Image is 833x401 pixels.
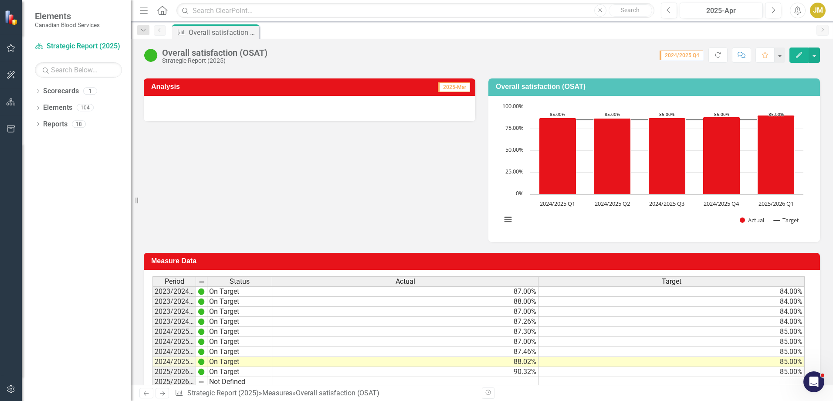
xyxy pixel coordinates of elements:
[77,104,94,112] div: 104
[207,367,272,377] td: On Target
[609,4,652,17] button: Search
[35,21,100,28] small: Canadian Blood Services
[207,307,272,317] td: On Target
[659,111,674,117] text: 85.00%
[152,337,196,347] td: 2024/2025 Q2
[162,58,268,64] div: Strategic Report (2025)
[539,115,795,194] g: Actual, series 1 of 2. Bar series with 5 bars.
[272,307,538,317] td: 87.00%
[152,327,196,337] td: 2024/2025 Q1
[152,357,196,367] td: 2024/2025 Q4
[538,286,805,297] td: 84.00%
[497,102,808,233] svg: Interactive chart
[272,347,538,357] td: 87.46%
[43,119,68,129] a: Reports
[198,348,205,355] img: IjK2lU6JAAAAAElFTkSuQmCC
[538,337,805,347] td: 85.00%
[497,102,811,233] div: Chart. Highcharts interactive chart.
[649,118,686,194] path: 2024/2025 Q3, 87.46. Actual.
[538,307,805,317] td: 84.00%
[165,278,184,285] span: Period
[152,377,196,387] td: 2025/2026 Q2
[151,257,816,265] h3: Measure Data
[4,10,20,25] img: ClearPoint Strategy
[152,286,196,297] td: 2023/2024 Q1
[740,216,764,224] button: Show Actual
[550,111,565,117] text: 85.00%
[538,297,805,307] td: 84.00%
[516,189,524,197] text: 0%
[176,3,654,18] input: Search ClearPoint...
[152,307,196,317] td: 2023/2024 Q3
[758,115,795,194] path: 2025/2026 Q1, 90.32. Actual.
[662,278,681,285] span: Target
[396,278,415,285] span: Actual
[198,288,205,295] img: IjK2lU6JAAAAAElFTkSuQmCC
[207,286,272,297] td: On Target
[502,214,514,226] button: View chart menu, Chart
[505,167,524,175] text: 25.00%
[540,200,575,207] text: 2024/2025 Q1
[704,200,739,207] text: 2024/2025 Q4
[198,368,205,375] img: IjK2lU6JAAAAAElFTkSuQmCC
[296,389,379,397] div: Overall satisfaction (OSAT)
[538,367,805,377] td: 85.00%
[207,337,272,347] td: On Target
[230,278,250,285] span: Status
[769,111,784,117] text: 85.00%
[198,338,205,345] img: IjK2lU6JAAAAAElFTkSuQmCC
[152,367,196,377] td: 2025/2026 Q1
[198,358,205,365] img: IjK2lU6JAAAAAElFTkSuQmCC
[187,389,259,397] a: Strategic Report (2025)
[207,357,272,367] td: On Target
[151,83,300,91] h3: Analysis
[680,3,763,18] button: 2025-Apr
[198,318,205,325] img: IjK2lU6JAAAAAElFTkSuQmCC
[539,118,576,194] path: 2024/2025 Q1, 87.3. Actual.
[594,118,631,194] path: 2024/2025 Q2, 87. Actual.
[538,317,805,327] td: 84.00%
[683,6,760,16] div: 2025-Apr
[774,216,799,224] button: Show Target
[207,317,272,327] td: On Target
[152,347,196,357] td: 2024/2025 Q3
[72,120,86,128] div: 18
[272,297,538,307] td: 88.00%
[189,27,257,38] div: Overall satisfaction (OSAT)
[496,83,816,91] h3: Overall satisfaction (OSAT)
[262,389,292,397] a: Measures
[759,200,794,207] text: 2025/2026 Q1
[35,62,122,78] input: Search Below...
[272,317,538,327] td: 87.26%
[207,377,272,387] td: Not Defined
[207,297,272,307] td: On Target
[505,124,524,132] text: 75.00%
[198,328,205,335] img: IjK2lU6JAAAAAElFTkSuQmCC
[43,86,79,96] a: Scorecards
[605,111,620,117] text: 85.00%
[621,7,640,14] span: Search
[198,308,205,315] img: IjK2lU6JAAAAAElFTkSuQmCC
[272,357,538,367] td: 88.02%
[595,200,630,207] text: 2024/2025 Q2
[438,82,470,92] span: 2025-Mar
[505,146,524,153] text: 50.00%
[152,317,196,327] td: 2023/2024 Q4
[144,48,158,62] img: On Target
[198,298,205,305] img: IjK2lU6JAAAAAElFTkSuQmCC
[803,371,824,392] iframe: Intercom live chat
[272,367,538,377] td: 90.32%
[35,41,122,51] a: Strategic Report (2025)
[272,327,538,337] td: 87.30%
[538,347,805,357] td: 85.00%
[152,297,196,307] td: 2023/2024 Q2
[83,88,97,95] div: 1
[502,102,524,110] text: 100.00%
[198,279,205,285] img: 8DAGhfEEPCf229AAAAAElFTkSuQmCC
[198,378,205,385] img: 8DAGhfEEPCf229AAAAAElFTkSuQmCC
[538,357,805,367] td: 85.00%
[207,327,272,337] td: On Target
[810,3,826,18] button: JM
[649,200,684,207] text: 2024/2025 Q3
